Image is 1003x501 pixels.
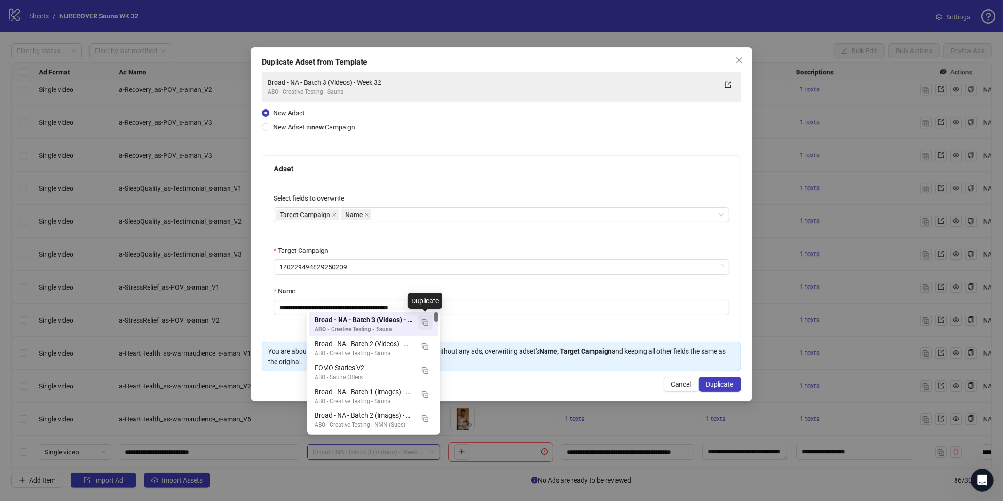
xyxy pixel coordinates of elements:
[309,432,438,456] div: Broad - NA - Batch 1 WK31
[309,312,438,336] div: Broad - NA - Batch 3 (Videos) - Week 32
[332,212,337,217] span: close
[315,349,414,358] div: ABO - Creative Testing - Sauna
[422,415,428,422] img: Duplicate
[276,209,339,220] span: Target Campaign
[274,245,334,256] label: Target Campaign
[273,123,355,131] span: New Adset in Campaign
[268,346,735,367] div: You are about to the selected adset without any ads, overwriting adset's and keeping all other fi...
[262,57,741,68] div: Duplicate Adset from Template
[279,260,724,274] span: 120229494829250209
[315,325,414,334] div: ABO - Creative Testing - Sauna
[309,384,438,408] div: Broad - NA - Batch 1 (Images) - Week 32
[273,109,305,117] span: New Adset
[268,88,717,97] div: ABO - Creative Testing - Sauna
[706,380,734,388] span: Duplicate
[422,319,428,326] img: Duplicate
[274,286,301,296] label: Name
[315,315,414,325] div: Broad - NA - Batch 3 (Videos) - Week 32
[719,264,724,270] span: loading
[422,343,428,350] img: Duplicate
[315,387,414,397] div: Broad - NA - Batch 1 (Images) - Week 32
[315,420,414,429] div: ABO - Creative Testing - NMN (Sups)
[725,81,731,88] span: export
[422,367,428,374] img: Duplicate
[274,163,729,175] div: Adset
[309,336,438,360] div: Broad - NA - Batch 2 (Videos) - Week 32
[311,123,324,131] strong: new
[364,212,369,217] span: close
[422,391,428,398] img: Duplicate
[671,380,691,388] span: Cancel
[418,315,433,330] button: Duplicate
[341,209,371,220] span: Name
[971,469,994,492] iframe: Intercom live chat
[309,360,438,384] div: FOMO Statics V2
[418,339,433,354] button: Duplicate
[699,377,741,392] button: Duplicate
[309,408,438,432] div: Broad - NA - Batch 2 (Images) - WK31
[315,397,414,406] div: ABO - Creative Testing - Sauna
[735,57,743,64] span: close
[418,410,433,425] button: Duplicate
[418,363,433,378] button: Duplicate
[274,193,350,203] label: Select fields to overwrite
[315,339,414,349] div: Broad - NA - Batch 2 (Videos) - Week 32
[268,77,717,88] div: Broad - NA - Batch 3 (Videos) - Week 32
[280,210,330,220] span: Target Campaign
[664,377,699,392] button: Cancel
[539,347,612,355] strong: Name, Target Campaign
[315,410,414,420] div: Broad - NA - Batch 2 (Images) - WK31
[732,53,747,68] button: Close
[408,293,442,309] div: Duplicate
[345,210,363,220] span: Name
[315,363,414,373] div: FOMO Statics V2
[418,387,433,402] button: Duplicate
[315,373,414,382] div: ABO - Sauna Offers
[274,300,729,315] input: Name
